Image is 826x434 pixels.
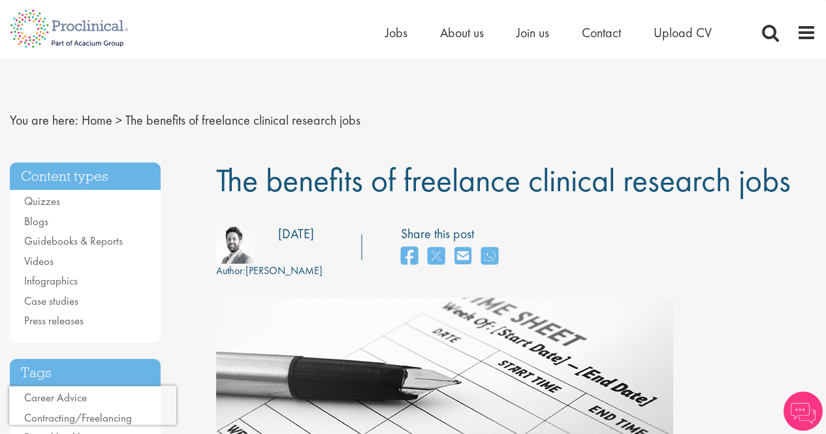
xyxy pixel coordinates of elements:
[428,243,445,271] a: share on twitter
[216,225,255,264] img: e58bf2f7-fa23-49f2-d6da-08d5a4730d55
[24,214,48,228] a: Blogs
[24,194,60,208] a: Quizzes
[401,243,418,271] a: share on facebook
[10,112,78,129] span: You are here:
[24,294,78,308] a: Case studies
[24,234,123,248] a: Guidebooks & Reports
[481,243,498,271] a: share on whats app
[10,163,161,191] h3: Content types
[24,254,54,268] a: Videos
[82,112,112,129] a: breadcrumb link
[516,24,549,41] a: Join us
[784,392,823,431] img: Chatbot
[454,243,471,271] a: share on email
[385,24,407,41] a: Jobs
[125,112,360,129] span: The benefits of freelance clinical research jobs
[216,159,791,201] span: The benefits of freelance clinical research jobs
[216,264,246,277] span: Author:
[10,359,161,387] h3: Tags
[24,273,78,288] a: Infographics
[9,386,176,425] iframe: reCAPTCHA
[654,24,712,41] a: Upload CV
[24,313,84,328] a: Press releases
[278,225,314,243] div: [DATE]
[401,225,505,243] label: Share this post
[116,112,122,129] span: >
[440,24,484,41] a: About us
[216,264,323,279] div: [PERSON_NAME]
[582,24,621,41] a: Contact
